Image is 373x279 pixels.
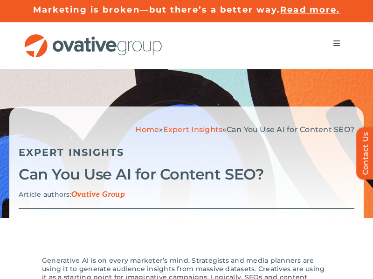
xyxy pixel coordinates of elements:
[227,125,354,134] span: Can You Use AI for Content SEO?
[163,125,223,134] a: Expert Insights
[324,34,350,53] nav: Menu
[135,125,159,134] a: Home
[19,146,124,158] a: Expert Insights
[23,33,163,42] a: OG_Full_horizontal_RGB
[71,190,125,199] span: Ovative Group
[33,5,281,15] a: Marketing is broken—but there’s a better way.
[19,190,354,199] p: Article authors:
[19,166,354,183] h2: Can You Use AI for Content SEO?
[280,5,340,15] a: Read more.
[135,125,354,134] span: » »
